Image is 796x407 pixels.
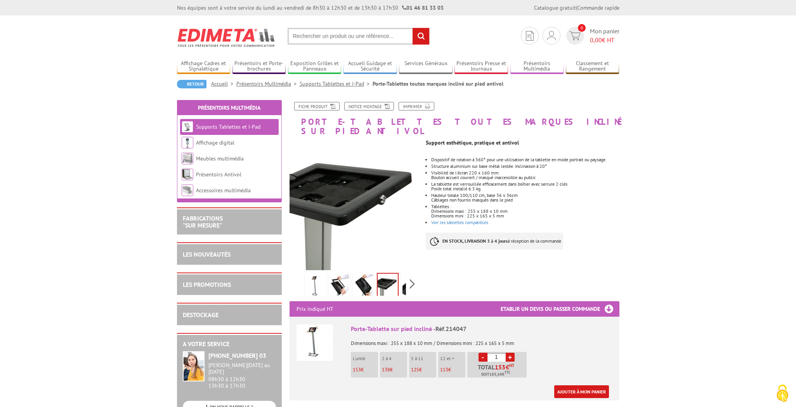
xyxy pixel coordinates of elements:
[769,381,796,407] button: Cookies (fenêtre modale)
[208,362,276,389] div: 08h30 à 12h30 13h30 à 17h30
[431,219,488,225] a: Voir les tablettes compatibles
[442,238,508,244] strong: EN STOCK, LIVRAISON 3 à 4 jours
[399,102,434,110] a: Imprimer
[501,301,619,317] h3: Etablir un devis ou passer commande
[431,157,619,162] li: Dispositif de rotation à 360° pour une utilisation de la tablette en mode portrait ou paysage.
[177,60,231,73] a: Affichage Cadres et Signalétique
[495,364,506,370] span: 153
[378,274,398,298] img: 214047_porte-tablette_sur_pied_incline__4_.jpg
[196,171,241,178] a: Présentoirs Antivol
[413,28,429,45] input: rechercher
[590,27,619,45] span: Mon panier
[306,274,325,298] img: supports_tablettes_214047_fleche.jpg
[208,362,276,375] div: [PERSON_NAME][DATE] au [DATE]
[196,123,260,130] a: Supports Tablettes et i-Pad
[554,385,609,398] a: Ajouter à mon panier
[590,36,602,44] span: 0,00
[509,363,514,368] sup: HT
[534,4,576,11] a: Catalogue gratuit
[409,278,416,290] span: Next
[177,80,206,88] a: Retour
[454,60,508,73] a: Présentoirs Presse et Journaux
[435,325,467,333] span: Réf.214047
[399,60,453,73] a: Services Généraux
[373,80,503,88] li: Porte-Tablettes toutes marques incliné sur pied antivol
[479,353,487,362] a: -
[208,352,266,359] strong: [PHONE_NUMBER] 03
[426,233,563,250] p: à réception de la commande
[569,31,581,40] img: devis rapide
[343,60,397,73] a: Accueil Guidage et Sécurité
[177,23,276,52] img: Edimeta
[431,214,619,218] div: Dimensions mini : 225 x 165 x 5 mm
[353,367,378,373] p: €
[182,121,193,133] img: Supports Tablettes et i-Pad
[183,351,205,381] img: widget-service.jpg
[411,367,436,373] p: €
[297,301,333,317] p: Prix indiqué HT
[566,60,619,73] a: Classement et Rangement
[506,353,515,362] a: +
[431,182,619,191] li: La tablette est verrouillée efficacement dans boîtier avec serrure 2 clés Poids total installé 6....
[354,274,373,298] img: 214047_porte-tablette_sur_pied_incline__1_.jpg
[182,137,193,148] img: Affichage digital
[330,274,349,298] img: 214047_porte-tablette_sur_pied_incline__3_.jpg
[236,80,300,87] a: Présentoirs Multimédia
[344,102,394,110] a: Notice Montage
[183,281,231,288] a: LES PROMOTIONS
[431,204,619,209] div: Tablettes :
[211,80,236,87] a: Accueil
[382,356,407,361] p: 2 à 4
[578,24,586,32] span: 0
[198,104,260,111] a: Présentoirs Multimédia
[183,214,223,229] a: FABRICATIONS"Sur Mesure"
[177,4,444,12] div: Nos équipes sont à votre service du lundi au vendredi de 8h30 à 12h30 et de 13h30 à 17h30
[382,366,390,373] span: 138
[431,164,619,169] li: Structure aluminium sur base métal lestée. Inclinaison à 20°
[431,193,619,202] li: Hauteur totale 100/110 cm, base 36 x 36cm Câblages non fournis masqués dans le pied
[284,102,625,136] h1: Porte-Tablettes toutes marques incliné sur pied antivol
[440,366,448,373] span: 113
[353,356,378,361] p: L'unité
[288,28,430,45] input: Rechercher un produit ou une référence...
[426,139,519,146] strong: Support esthétique, pratique et antivol
[773,384,792,403] img: Cookies (fenêtre modale)
[232,60,286,73] a: Présentoirs et Porte-brochures
[577,4,619,11] a: Commande rapide
[196,187,251,194] a: Accessoires multimédia
[481,371,510,378] span: Soit €
[506,364,509,370] span: €
[183,311,219,319] a: DESTOCKAGE
[353,366,361,373] span: 153
[402,274,421,298] img: 214047_porte-tablette_sur_pied_incline__2_.jpg
[411,356,436,361] p: 5 à 11
[183,341,276,348] h2: A votre service
[351,324,612,333] div: Porte-Tablette sur pied incliné -
[294,102,340,110] a: Fiche produit
[290,140,420,270] img: 214047_porte-tablette_sur_pied_incline__4_.jpg
[547,31,556,40] img: devis rapide
[469,364,527,378] p: Total
[440,367,465,373] p: €
[564,27,619,45] a: devis rapide 0 Mon panier 0,00€ HT
[505,370,510,374] sup: TTC
[182,185,193,196] img: Accessoires multimédia
[590,36,619,45] span: € HT
[431,171,619,175] p: Visibilité de l'écran 220 x 160 mm
[526,31,534,41] img: devis rapide
[489,371,502,378] span: 183,60
[411,366,419,373] span: 125
[431,209,619,214] div: Dimensions maxi : 255 x 188 x 10 mm
[300,80,373,87] a: Supports Tablettes et i-Pad
[534,4,619,12] div: |
[510,60,564,73] a: Présentoirs Multimédia
[288,60,342,73] a: Exposition Grilles et Panneaux
[440,356,465,361] p: 12 et +
[183,250,231,258] a: LES NOUVEAUTÉS
[182,153,193,164] img: Meubles multimédia
[196,139,234,146] a: Affichage digital
[297,324,333,361] img: Porte-Tablette sur pied incliné
[431,175,619,180] p: Bouton accueil couvert / masqué inaccessible au public
[402,4,444,11] strong: 01 46 81 33 03
[182,169,193,180] img: Présentoirs Antivol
